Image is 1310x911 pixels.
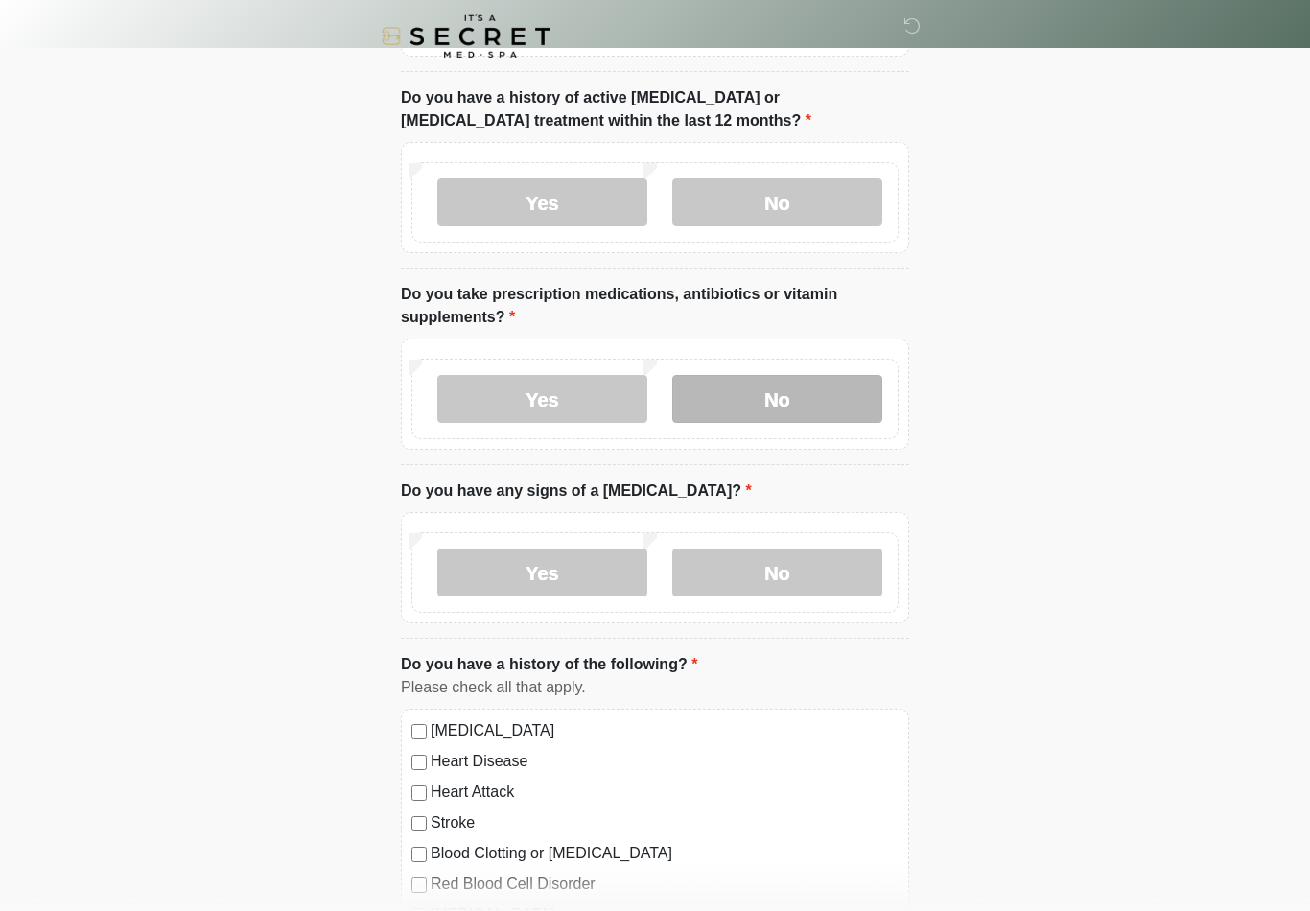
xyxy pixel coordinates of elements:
[411,755,427,770] input: Heart Disease
[431,873,899,896] label: Red Blood Cell Disorder
[411,816,427,831] input: Stroke
[431,719,899,742] label: [MEDICAL_DATA]
[401,283,909,329] label: Do you take prescription medications, antibiotics or vitamin supplements?
[437,549,647,596] label: Yes
[382,14,550,58] img: It's A Secret Med Spa Logo
[411,877,427,893] input: Red Blood Cell Disorder
[401,479,752,502] label: Do you have any signs of a [MEDICAL_DATA]?
[437,178,647,226] label: Yes
[431,811,899,834] label: Stroke
[411,785,427,801] input: Heart Attack
[672,375,882,423] label: No
[401,676,909,699] div: Please check all that apply.
[411,847,427,862] input: Blood Clotting or [MEDICAL_DATA]
[401,653,697,676] label: Do you have a history of the following?
[672,178,882,226] label: No
[401,86,909,132] label: Do you have a history of active [MEDICAL_DATA] or [MEDICAL_DATA] treatment within the last 12 mon...
[672,549,882,596] label: No
[437,375,647,423] label: Yes
[431,781,899,804] label: Heart Attack
[431,842,899,865] label: Blood Clotting or [MEDICAL_DATA]
[411,724,427,739] input: [MEDICAL_DATA]
[431,750,899,773] label: Heart Disease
